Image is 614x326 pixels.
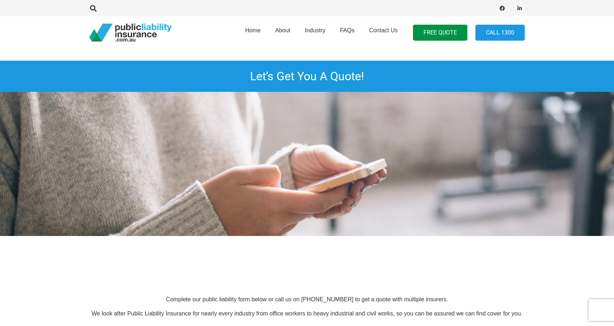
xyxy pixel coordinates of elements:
p: Complete our public liability form below or call us on [PHONE_NUMBER] to get a quote with multipl... [89,296,525,303]
a: FAQs [333,14,362,51]
span: Home [245,27,261,33]
a: Industry [298,14,333,51]
a: LinkedIn [515,3,525,13]
img: lloyds [318,236,354,272]
span: About [275,27,290,33]
span: Industry [305,27,326,33]
img: zurich [11,236,47,272]
a: Call 1300 [475,25,525,41]
img: protecsure [113,236,150,272]
img: allianz [523,236,559,272]
a: Home [238,14,268,51]
a: pli_logotransparent [89,24,172,42]
span: FAQs [340,27,355,33]
img: Vero [420,236,457,272]
a: Facebook [497,3,507,13]
a: FREE QUOTE [413,25,467,41]
a: Search [86,5,101,12]
p: We look after Public Liability Insurance for nearly every industry from office workers to heavy i... [89,310,525,318]
span: Contact Us [369,27,398,33]
a: About [268,14,298,51]
a: Contact Us [362,14,405,51]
